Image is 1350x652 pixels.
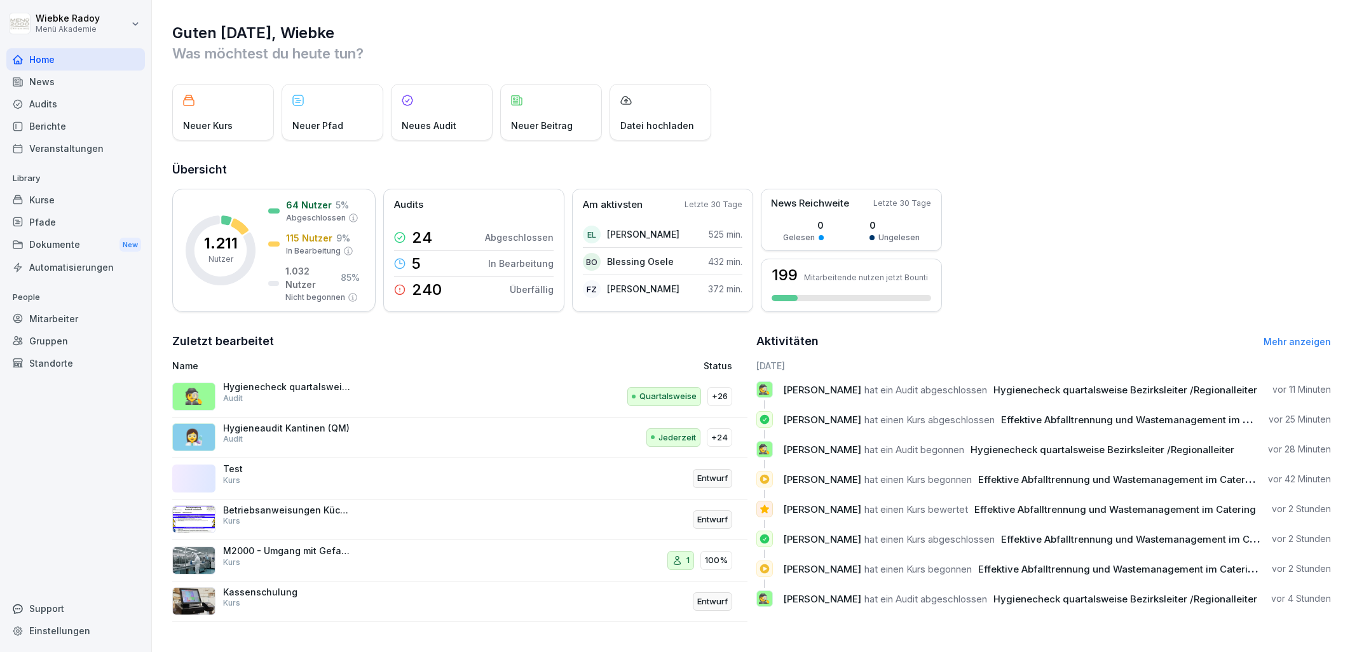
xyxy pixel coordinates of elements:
p: vor 11 Minuten [1272,383,1331,396]
p: Gelesen [783,232,815,243]
p: Nicht begonnen [285,292,345,303]
p: Kassenschulung [223,587,350,598]
span: [PERSON_NAME] [783,593,861,605]
p: vor 2 Stunden [1272,533,1331,545]
div: Mitarbeiter [6,308,145,330]
p: 1.211 [204,236,238,251]
a: News [6,71,145,93]
span: hat einen Kurs begonnen [864,563,972,575]
a: Pfade [6,211,145,233]
span: hat ein Audit begonnen [864,444,964,456]
h2: Übersicht [172,161,1331,179]
p: Abgeschlossen [286,212,346,224]
p: 115 Nutzer [286,231,332,245]
p: 0 [869,219,920,232]
p: 1 [686,554,690,567]
p: vor 2 Stunden [1272,503,1331,515]
p: Neues Audit [402,119,456,132]
span: [PERSON_NAME] [783,533,861,545]
h1: Guten [DATE], Wiebke [172,23,1331,43]
p: Kurs [223,597,240,609]
p: Kurs [223,557,240,568]
span: [PERSON_NAME] [783,384,861,396]
p: Überfällig [510,283,554,296]
span: [PERSON_NAME] [783,563,861,575]
span: Effektive Abfalltrennung und Wastemanagement im Catering [978,473,1260,486]
p: Am aktivsten [583,198,643,212]
a: Audits [6,93,145,115]
p: In Bearbeitung [488,257,554,270]
div: New [119,238,141,252]
span: hat ein Audit abgeschlossen [864,384,987,396]
p: Datei hochladen [620,119,694,132]
p: +26 [712,390,728,403]
p: 1.032 Nutzer [285,264,337,291]
p: Audit [223,433,243,445]
p: 9 % [336,231,350,245]
a: KassenschulungKursEntwurf [172,581,747,623]
p: Was möchtest du heute tun? [172,43,1331,64]
p: Name [172,359,535,372]
p: Mitarbeitende nutzen jetzt Bounti [804,273,928,282]
p: Wiebke Radoy [36,13,100,24]
p: Neuer Beitrag [511,119,573,132]
p: Kurs [223,475,240,486]
img: xqyhcpuxuopos4jybcvxbx5j.png [172,587,215,615]
span: Hygienecheck quartalsweise Bezirksleiter /Regionalleiter [993,593,1257,605]
p: 🕵️ [184,385,203,408]
a: M2000 - Umgang mit GefahrstoffenKurs1100% [172,540,747,581]
h3: 199 [772,268,798,283]
p: 5 [412,256,421,271]
span: [PERSON_NAME] [783,503,861,515]
p: News Reichweite [771,196,849,211]
p: Blessing Osele [607,255,674,268]
p: [PERSON_NAME] [607,228,679,241]
p: Audits [394,198,423,212]
p: 432 min. [708,255,742,268]
a: Kurse [6,189,145,211]
p: Hygieneaudit Kantinen (QM) [223,423,350,434]
p: 100% [705,554,728,567]
span: [PERSON_NAME] [783,414,861,426]
p: 🕵️ [758,440,770,458]
a: 👩‍🔬Hygieneaudit Kantinen (QM)AuditJederzeit+24 [172,418,747,459]
span: Effektive Abfalltrennung und Wastemanagement im Catering [978,563,1260,575]
h2: Aktivitäten [756,332,819,350]
p: Letzte 30 Tage [685,199,742,210]
a: 🕵️Hygienecheck quartalsweise Bezirksleiter /RegionalleiterAuditQuartalsweise+26 [172,376,747,418]
a: Betriebsanweisungen KüchengeräteKursEntwurf [172,499,747,541]
a: Standorte [6,352,145,374]
p: People [6,287,145,308]
p: vor 4 Stunden [1271,592,1331,605]
p: vor 28 Minuten [1268,443,1331,456]
div: Einstellungen [6,620,145,642]
a: Gruppen [6,330,145,352]
span: Hygienecheck quartalsweise Bezirksleiter /Regionalleiter [993,384,1257,396]
span: Effektive Abfalltrennung und Wastemanagement im Catering [1001,533,1283,545]
div: FZ [583,280,601,298]
h2: Zuletzt bearbeitet [172,332,747,350]
p: In Bearbeitung [286,245,341,257]
p: vor 42 Minuten [1268,473,1331,486]
p: Letzte 30 Tage [873,198,931,209]
p: vor 25 Minuten [1269,413,1331,426]
a: DokumenteNew [6,233,145,257]
p: Betriebsanweisungen Küchengeräte [223,505,350,516]
p: Neuer Pfad [292,119,343,132]
p: Menü Akademie [36,25,100,34]
p: Library [6,168,145,189]
div: Automatisierungen [6,256,145,278]
p: 0 [783,219,824,232]
a: Berichte [6,115,145,137]
p: Test [223,463,350,475]
p: 🕵️ [758,590,770,608]
p: Status [704,359,732,372]
a: Mehr anzeigen [1264,336,1331,347]
p: vor 2 Stunden [1272,562,1331,575]
p: 240 [412,282,442,297]
span: hat einen Kurs abgeschlossen [864,533,995,545]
